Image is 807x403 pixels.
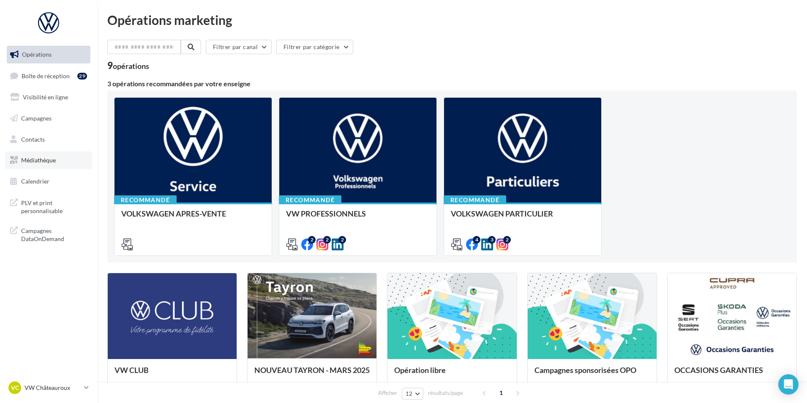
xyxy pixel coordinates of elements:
span: Médiathèque [21,156,56,164]
div: Opérations marketing [107,14,797,26]
a: Boîte de réception29 [5,67,92,85]
span: Opération libre [394,365,446,375]
div: 29 [77,73,87,80]
a: PLV et print personnalisable [5,194,92,219]
span: PLV et print personnalisable [21,197,87,215]
div: 2 [338,236,346,244]
a: Campagnes [5,110,92,127]
div: Recommandé [444,195,506,205]
button: Filtrer par canal [206,40,272,54]
button: 12 [402,388,423,400]
a: Calendrier [5,173,92,190]
span: Boîte de réception [22,72,70,79]
span: NOUVEAU TAYRON - MARS 2025 [254,365,370,375]
button: Filtrer par catégorie [276,40,353,54]
a: VC VW Châteauroux [7,380,90,396]
p: VW Châteauroux [25,384,81,392]
span: Afficher [378,389,397,397]
span: Campagnes DataOnDemand [21,225,87,243]
span: 12 [406,390,413,397]
a: Opérations [5,46,92,63]
span: VC [11,384,19,392]
div: 2 [308,236,316,244]
span: Campagnes [21,115,52,122]
span: OCCASIONS GARANTIES [674,365,763,375]
span: Campagnes sponsorisées OPO [534,365,636,375]
div: 2 [323,236,331,244]
span: VOLKSWAGEN APRES-VENTE [121,209,226,218]
span: Opérations [22,51,52,58]
a: Contacts [5,131,92,148]
span: Calendrier [21,178,49,185]
span: Contacts [21,135,45,143]
div: Open Intercom Messenger [778,374,799,395]
div: Recommandé [279,195,341,205]
a: Visibilité en ligne [5,88,92,106]
a: Médiathèque [5,151,92,169]
span: VOLKSWAGEN PARTICULIER [451,209,553,218]
div: 3 opérations recommandées par votre enseigne [107,80,797,87]
span: VW CLUB [115,365,149,375]
div: 4 [473,236,480,244]
span: Visibilité en ligne [23,93,68,101]
span: VW PROFESSIONNELS [286,209,366,218]
div: Recommandé [114,195,177,205]
div: opérations [113,62,149,70]
a: Campagnes DataOnDemand [5,222,92,247]
div: 3 [488,236,496,244]
span: 1 [494,386,508,400]
div: 2 [503,236,511,244]
div: 9 [107,61,149,70]
span: résultats/page [428,389,463,397]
